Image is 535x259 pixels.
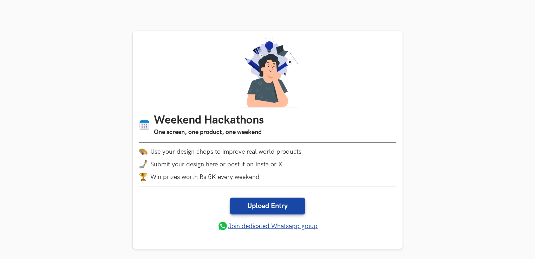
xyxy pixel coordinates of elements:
img: palette.png [139,147,148,156]
img: A designer thinking [234,37,301,107]
li: Win prizes worth Rs 5K every weekend [139,173,396,181]
img: whatsapp.png [217,221,228,231]
h1: Weekend Hackathons [154,114,264,127]
span: Submit your design here or post it on Insta or X [150,161,282,168]
img: Calendar icon [139,120,150,131]
img: trophy.png [139,173,148,181]
a: Join dedicated Whatsapp group [217,221,318,231]
li: Use your design chops to improve real world products [139,147,396,156]
h3: One screen, one product, one weekend [154,127,264,137]
img: mobile-in-hand.png [139,160,148,168]
a: Upload Entry [230,198,305,214]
